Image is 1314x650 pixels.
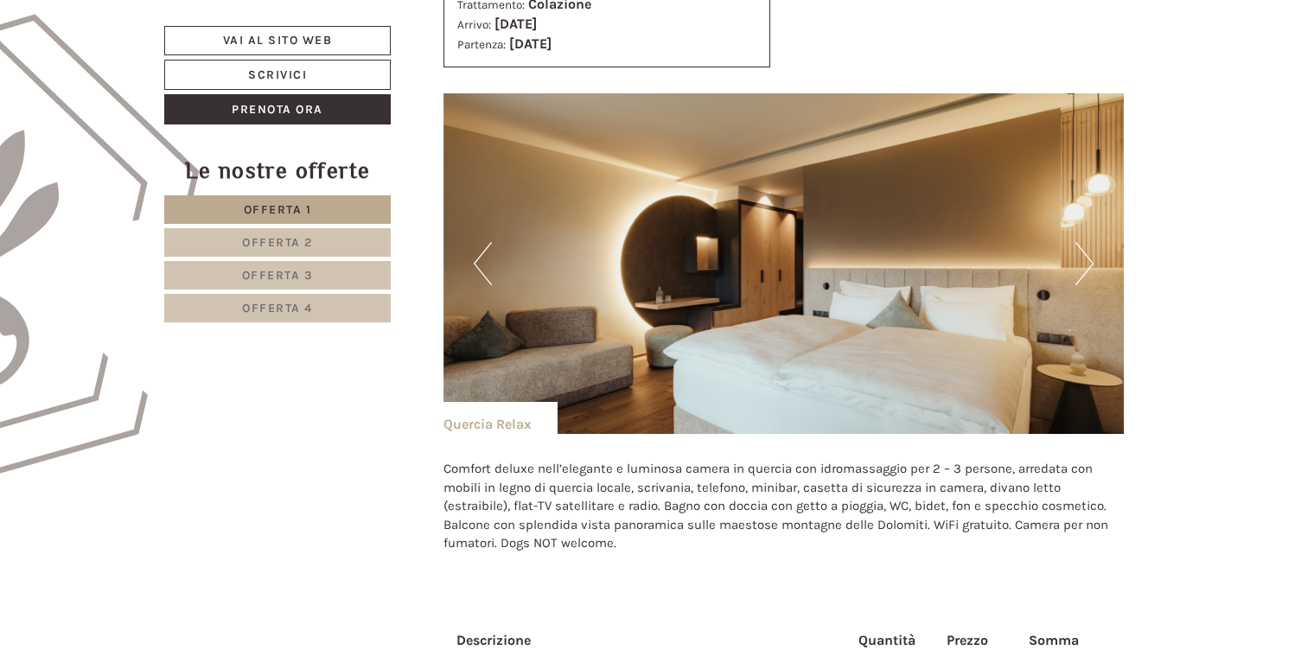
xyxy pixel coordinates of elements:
small: 15:49 [26,84,271,96]
button: Previous [474,242,492,285]
div: Le nostre offerte [164,155,391,187]
button: Next [1075,242,1094,285]
small: Arrivo: [457,18,491,31]
a: Vai al sito web [164,26,391,55]
span: Offerta 2 [242,235,313,250]
b: [DATE] [494,16,537,32]
span: Offerta 4 [242,301,313,315]
b: [DATE] [509,35,552,52]
button: Invia [590,456,680,486]
div: lunedì [307,13,373,42]
span: Offerta 3 [242,268,314,283]
div: Quercia Relax [443,402,558,435]
div: Hotel B&B Feldmessner [26,50,271,64]
p: Comfort deluxe nell’elegante e luminosa camera in quercia con idromassaggio per 2 – 3 persone, ar... [443,460,1125,552]
a: Prenota ora [164,94,391,124]
span: Offerta 1 [244,202,312,217]
img: image [443,93,1125,434]
a: Scrivici [164,60,391,90]
div: Buon giorno, come possiamo aiutarla? [13,47,280,99]
small: Partenza: [457,38,506,51]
